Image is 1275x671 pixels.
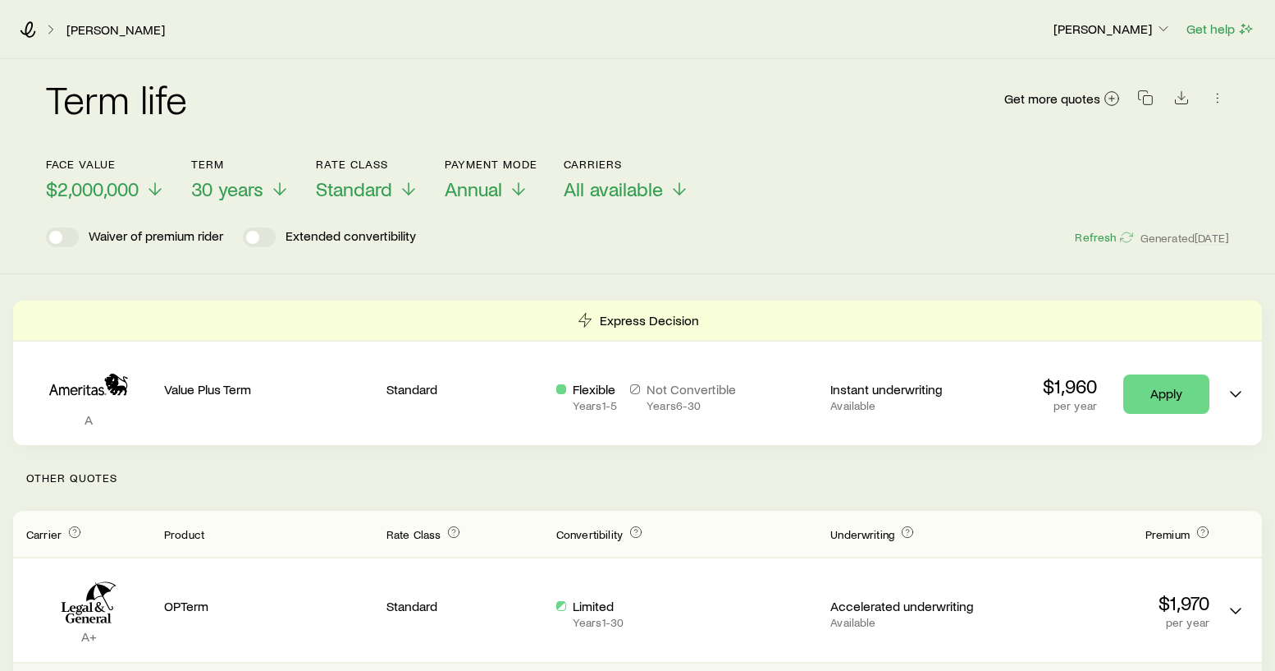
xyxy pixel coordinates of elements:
[386,381,543,398] p: Standard
[600,312,699,329] p: Express Decision
[830,616,987,629] p: Available
[445,158,537,171] p: Payment Mode
[1145,527,1190,541] span: Premium
[26,628,151,645] p: A+
[13,301,1262,445] div: Term quotes
[316,158,418,201] button: Rate ClassStandard
[830,381,987,398] p: Instant underwriting
[46,79,187,118] h2: Term life
[316,177,392,200] span: Standard
[89,227,223,247] p: Waiver of premium rider
[573,616,624,629] p: Years 1 - 30
[13,445,1262,511] p: Other Quotes
[1003,90,1121,108] a: Get more quotes
[66,22,166,38] a: [PERSON_NAME]
[1053,21,1172,37] p: [PERSON_NAME]
[445,177,502,200] span: Annual
[1170,93,1193,108] a: Download CSV
[1000,616,1209,629] p: per year
[1000,591,1209,614] p: $1,970
[573,399,617,412] p: Years 1 - 5
[647,381,736,398] p: Not Convertible
[1004,92,1100,105] span: Get more quotes
[386,598,543,614] p: Standard
[1195,231,1229,246] span: [DATE]
[830,527,894,541] span: Underwriting
[26,527,62,541] span: Carrier
[26,411,151,428] p: A
[1074,230,1133,246] button: Refresh
[1140,231,1229,246] span: Generated
[191,158,290,201] button: Term30 years
[46,177,139,200] span: $2,000,000
[564,177,663,200] span: All available
[1043,399,1097,412] p: per year
[191,158,290,171] p: Term
[647,399,736,412] p: Years 6 - 30
[445,158,537,201] button: Payment ModeAnnual
[164,381,373,398] p: Value Plus Term
[164,527,204,541] span: Product
[830,598,987,614] p: Accelerated underwriting
[830,399,987,412] p: Available
[46,158,165,201] button: Face value$2,000,000
[556,527,623,541] span: Convertibility
[316,158,418,171] p: Rate Class
[1123,375,1209,414] a: Apply
[564,158,689,171] p: Carriers
[1053,20,1172,39] button: [PERSON_NAME]
[1043,375,1097,398] p: $1,960
[164,598,373,614] p: OPTerm
[1186,20,1255,39] button: Get help
[46,158,165,171] p: Face value
[386,527,441,541] span: Rate Class
[286,227,416,247] p: Extended convertibility
[564,158,689,201] button: CarriersAll available
[191,177,263,200] span: 30 years
[573,381,617,398] p: Flexible
[573,598,624,614] p: Limited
